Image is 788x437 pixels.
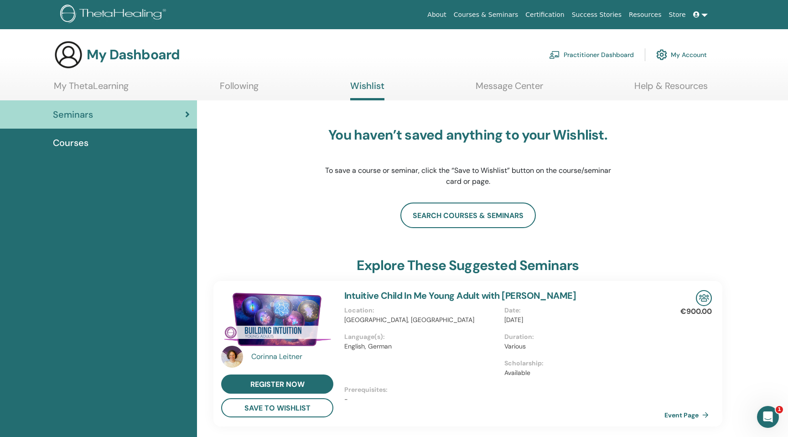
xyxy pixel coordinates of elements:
[568,6,625,23] a: Success Stories
[60,5,169,25] img: logo.png
[344,395,664,404] p: -
[221,375,333,394] a: register now
[504,306,659,315] p: Date :
[504,342,659,351] p: Various
[696,290,712,306] img: In-Person Seminar
[220,80,259,98] a: Following
[221,290,333,349] img: Intuitive Child In Me Young Adult
[664,408,712,422] a: Event Page
[221,398,333,417] button: save to wishlist
[450,6,522,23] a: Courses & Seminars
[665,6,689,23] a: Store
[656,45,707,65] a: My Account
[504,332,659,342] p: Duration :
[656,47,667,62] img: cog.svg
[344,315,499,325] p: [GEOGRAPHIC_DATA], [GEOGRAPHIC_DATA]
[344,342,499,351] p: English, German
[87,47,180,63] h3: My Dashboard
[504,359,659,368] p: Scholarship :
[680,306,712,317] p: €900.00
[251,351,336,362] a: Corinna Leitner
[504,315,659,325] p: [DATE]
[549,45,634,65] a: Practitioner Dashboard
[634,80,708,98] a: Help & Resources
[250,380,305,389] span: register now
[344,290,576,302] a: Intuitive Child In Me Young Adult with [PERSON_NAME]
[776,406,783,413] span: 1
[424,6,450,23] a: About
[53,108,93,121] span: Seminars
[625,6,665,23] a: Resources
[324,127,612,143] h3: You haven’t saved anything to your Wishlist.
[344,385,664,395] p: Prerequisites :
[549,51,560,59] img: chalkboard-teacher.svg
[54,80,129,98] a: My ThetaLearning
[53,136,88,150] span: Courses
[324,165,612,187] p: To save a course or seminar, click the “Save to Wishlist” button on the course/seminar card or page.
[504,368,659,378] p: Available
[350,80,384,100] a: Wishlist
[357,257,579,274] h3: explore these suggested seminars
[344,306,499,315] p: Location :
[221,346,243,368] img: default.jpg
[344,332,499,342] p: Language(s) :
[522,6,568,23] a: Certification
[54,40,83,69] img: generic-user-icon.jpg
[476,80,543,98] a: Message Center
[757,406,779,428] iframe: Intercom live chat
[400,203,536,228] a: search courses & seminars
